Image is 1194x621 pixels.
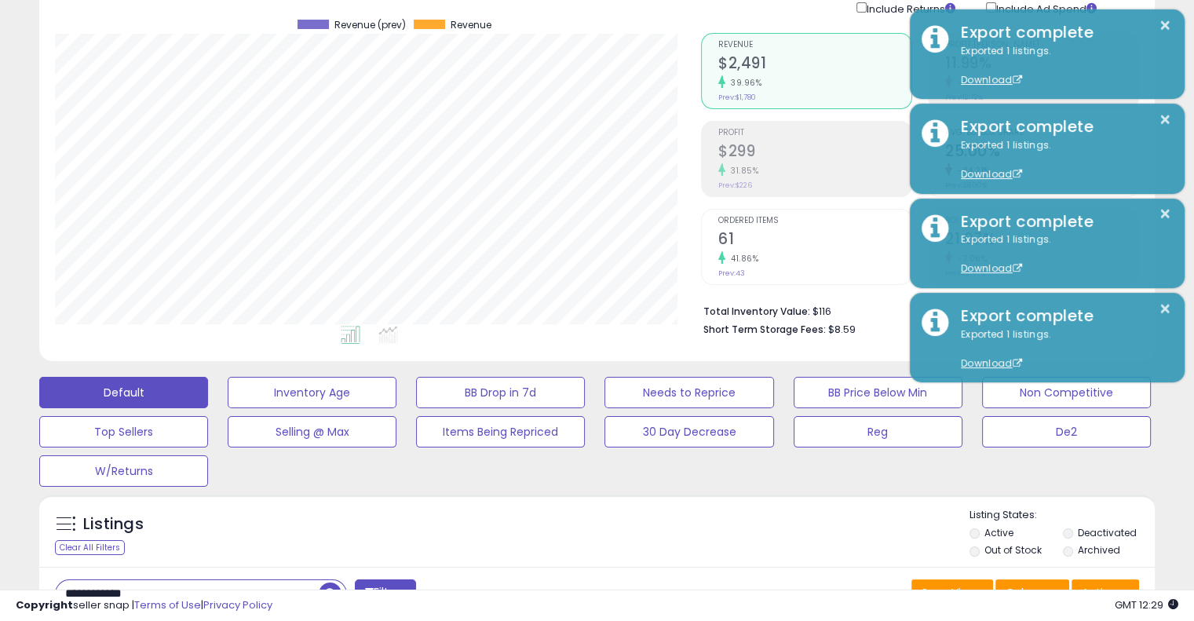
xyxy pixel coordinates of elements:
button: × [1159,110,1171,130]
small: 31.85% [725,165,758,177]
button: Top Sellers [39,416,208,447]
a: Download [961,261,1022,275]
button: Default [39,377,208,408]
small: Prev: 43 [718,268,745,278]
span: Columns [1006,585,1055,601]
a: Download [961,356,1022,370]
div: Exported 1 listings. [949,327,1173,371]
span: $8.59 [828,322,856,337]
span: Revenue (prev) [334,20,406,31]
label: Active [984,526,1013,539]
button: Inventory Age [228,377,396,408]
small: 39.96% [725,77,761,89]
h2: $299 [718,142,911,163]
button: Items Being Repriced [416,416,585,447]
label: Out of Stock [984,543,1042,557]
li: $116 [703,301,1127,320]
div: Exported 1 listings. [949,44,1173,88]
button: Actions [1072,579,1139,606]
button: × [1159,204,1171,224]
button: Columns [995,579,1069,606]
a: Download [961,167,1022,181]
div: Clear All Filters [55,540,125,555]
h5: Listings [83,513,144,535]
button: De2 [982,416,1151,447]
label: Archived [1077,543,1119,557]
div: Export complete [949,210,1173,233]
span: Revenue [451,20,491,31]
b: Total Inventory Value: [703,305,810,318]
button: Needs to Reprice [604,377,773,408]
span: 2025-10-7 12:29 GMT [1115,597,1178,612]
div: Export complete [949,115,1173,138]
div: Exported 1 listings. [949,138,1173,182]
small: 41.86% [725,253,758,265]
button: Save View [911,579,993,606]
span: Revenue [718,41,911,49]
small: Prev: $1,780 [718,93,756,102]
button: × [1159,16,1171,35]
span: Ordered Items [718,217,911,225]
div: Export complete [949,21,1173,44]
h2: $2,491 [718,54,911,75]
div: Exported 1 listings. [949,232,1173,276]
a: Download [961,73,1022,86]
button: Selling @ Max [228,416,396,447]
b: Short Term Storage Fees: [703,323,826,336]
strong: Copyright [16,597,73,612]
button: 30 Day Decrease [604,416,773,447]
h2: 61 [718,230,911,251]
button: BB Price Below Min [794,377,962,408]
button: Reg [794,416,962,447]
button: BB Drop in 7d [416,377,585,408]
small: Prev: $226 [718,181,752,190]
span: Profit [718,129,911,137]
button: Filters [355,579,416,607]
button: W/Returns [39,455,208,487]
label: Deactivated [1077,526,1136,539]
div: Export complete [949,305,1173,327]
p: Listing States: [969,508,1155,523]
div: seller snap | | [16,598,272,613]
button: Non Competitive [982,377,1151,408]
button: × [1159,299,1171,319]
